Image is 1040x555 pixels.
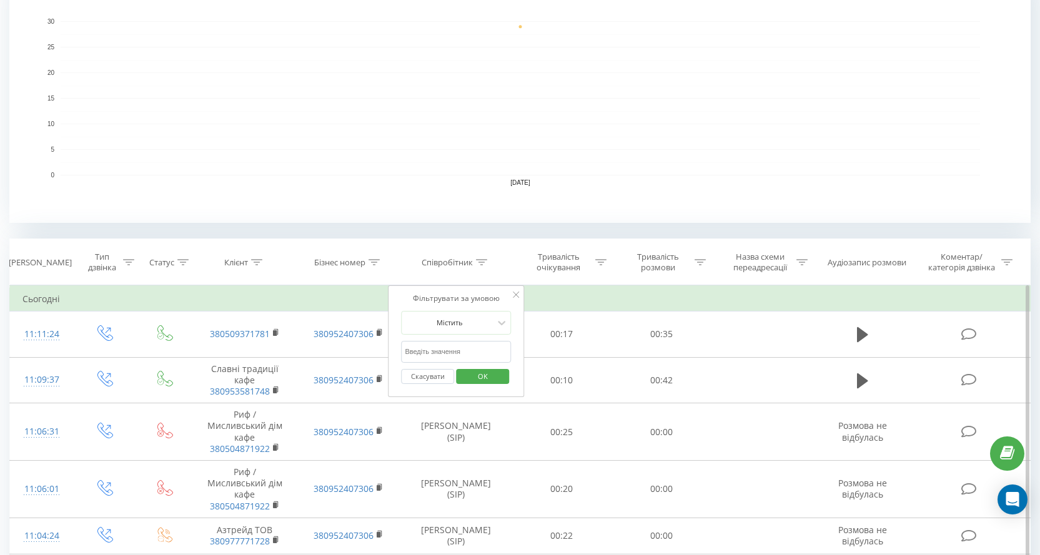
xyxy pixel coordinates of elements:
[612,518,711,554] td: 00:00
[47,18,55,25] text: 30
[314,328,374,340] a: 380952407306
[9,257,72,268] div: [PERSON_NAME]
[422,257,473,268] div: Співробітник
[193,460,297,518] td: Риф / Мисливський дім кафе
[838,420,887,443] span: Розмова не відбулась
[314,257,365,268] div: Бізнес номер
[625,252,691,273] div: Тривалість розмови
[210,443,270,454] a: 380504871922
[149,257,174,268] div: Статус
[84,252,119,273] div: Тип дзвінка
[47,44,55,51] text: 25
[193,518,297,554] td: Азтрейд ТОВ
[400,460,512,518] td: [PERSON_NAME] (SIP)
[400,403,512,461] td: [PERSON_NAME] (SIP)
[22,477,61,501] div: 11:06:01
[612,403,711,461] td: 00:00
[838,524,887,547] span: Розмова не відбулась
[210,328,270,340] a: 380509371781
[612,357,711,403] td: 00:42
[401,292,511,305] div: Фільтрувати за умовою
[51,172,54,179] text: 0
[193,357,297,403] td: Славні традиції кафе
[998,484,1028,514] div: Open Intercom Messenger
[10,287,1031,312] td: Сьогодні
[314,426,374,438] a: 380952407306
[525,252,592,273] div: Тривалість очікування
[210,535,270,547] a: 380977771728
[22,322,61,346] div: 11:11:24
[512,357,612,403] td: 00:10
[47,95,55,102] text: 15
[726,252,793,273] div: Назва схеми переадресації
[512,403,612,461] td: 00:25
[51,146,54,153] text: 5
[512,312,612,358] td: 00:17
[193,403,297,461] td: Риф / Мисливський дім кафе
[838,477,887,500] span: Розмова не відбулась
[22,524,61,548] div: 11:04:24
[210,385,270,397] a: 380953581748
[401,341,511,363] input: Введіть значення
[512,460,612,518] td: 00:20
[401,369,454,385] button: Скасувати
[400,518,512,554] td: [PERSON_NAME] (SIP)
[47,120,55,127] text: 10
[22,420,61,444] div: 11:06:31
[210,500,270,512] a: 380504871922
[512,518,612,554] td: 00:22
[47,69,55,76] text: 20
[456,369,509,385] button: OK
[925,252,998,273] div: Коментар/категорія дзвінка
[224,257,248,268] div: Клієнт
[314,529,374,541] a: 380952407306
[612,312,711,358] td: 00:35
[314,483,374,494] a: 380952407306
[510,179,530,186] text: [DATE]
[314,374,374,386] a: 380952407306
[612,460,711,518] td: 00:00
[465,366,500,386] span: OK
[22,368,61,392] div: 11:09:37
[828,257,906,268] div: Аудіозапис розмови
